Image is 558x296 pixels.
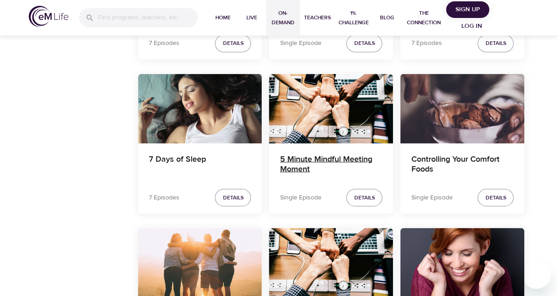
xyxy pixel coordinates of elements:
span: Details [223,39,243,48]
span: Details [485,39,506,48]
button: Details [215,35,251,52]
input: Find programs, teachers, etc... [98,8,198,27]
p: 7 Episodes [149,193,179,202]
img: logo [29,6,68,27]
button: Controlling Your Comfort Foods [400,74,524,143]
span: The Connection [405,9,442,27]
p: Single Episode [280,193,321,202]
h4: 7 Days of Sleep [149,154,251,176]
p: Single Episode [411,193,452,202]
span: Home [212,13,234,22]
span: 1% Challenge [338,9,369,27]
span: Details [354,193,375,202]
button: Log in [450,18,493,35]
span: Details [354,39,375,48]
iframe: Button to launch messaging window [522,260,551,289]
span: On-Demand [270,9,296,27]
button: Details [215,189,251,206]
button: Details [346,35,382,52]
button: 7 Days of Sleep [138,74,262,143]
button: 5 Minute Mindful Meeting Moment [269,74,393,143]
h4: Controlling Your Comfort Foods [411,154,513,176]
p: Single Episode [280,39,321,48]
span: Details [485,193,506,202]
button: Details [478,189,513,206]
span: Sign Up [450,4,486,15]
span: Live [241,13,263,22]
button: Details [478,35,513,52]
span: Blog [376,13,398,22]
button: Sign Up [446,1,489,18]
span: Details [223,193,243,202]
span: Log in [453,21,489,32]
p: 7 Episodes [411,39,442,48]
span: Teachers [304,13,330,22]
button: Details [346,189,382,206]
p: 7 Episodes [149,39,179,48]
h4: 5 Minute Mindful Meeting Moment [280,154,382,176]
